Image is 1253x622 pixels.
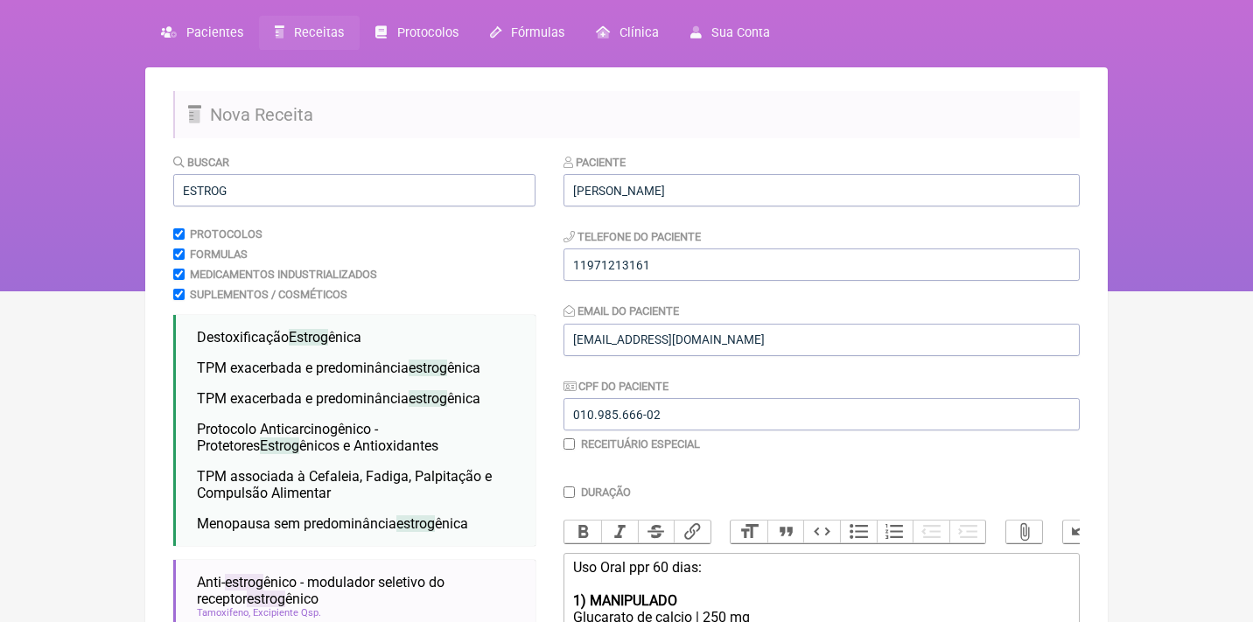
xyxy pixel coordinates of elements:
[913,521,949,543] button: Decrease Level
[173,91,1080,138] h2: Nova Receita
[877,521,913,543] button: Numbers
[197,421,438,454] span: Protocolo Anticarcinogênico - Protetores ênicos e Antioxidantes
[186,25,243,40] span: Pacientes
[247,591,285,607] span: estrog
[840,521,877,543] button: Bullets
[197,360,480,376] span: TPM exacerbada e predominância ênica
[197,515,468,532] span: Menopausa sem predominância ênica
[197,390,480,407] span: TPM exacerbada e predominância ênica
[1006,521,1043,543] button: Attach Files
[397,25,458,40] span: Protocolos
[294,25,344,40] span: Receitas
[190,268,377,281] label: Medicamentos Industrializados
[563,156,626,169] label: Paciente
[289,329,328,346] span: Estrog
[580,16,675,50] a: Clínica
[767,521,804,543] button: Quote
[173,156,229,169] label: Buscar
[581,437,700,451] label: Receituário Especial
[190,288,347,301] label: Suplementos / Cosméticos
[197,574,521,607] span: Anti- ênico - modulador seletivo do receptor ênico
[197,329,361,346] span: Destoxificação ênica
[1063,521,1100,543] button: Undo
[573,559,1070,592] div: Uso Oral ppr 60 dias:
[619,25,659,40] span: Clínica
[573,592,677,609] strong: 1) MANIPULADO
[731,521,767,543] button: Heading
[563,380,668,393] label: CPF do Paciente
[253,607,321,619] span: Excipiente Qsp
[225,574,263,591] span: estrog
[511,25,564,40] span: Fórmulas
[474,16,580,50] a: Fórmulas
[949,521,986,543] button: Increase Level
[197,607,250,619] span: Tamoxifeno
[601,521,638,543] button: Italic
[711,25,770,40] span: Sua Conta
[173,174,535,206] input: exemplo: emagrecimento, ansiedade
[674,521,710,543] button: Link
[675,16,786,50] a: Sua Conta
[803,521,840,543] button: Code
[259,16,360,50] a: Receitas
[260,437,299,454] span: Estrog
[360,16,473,50] a: Protocolos
[396,515,435,532] span: estrog
[563,304,679,318] label: Email do Paciente
[564,521,601,543] button: Bold
[190,248,248,261] label: Formulas
[197,468,492,501] span: TPM associada à Cefaleia, Fadiga, Palpitação e Compulsão Alimentar
[409,390,447,407] span: estrog
[145,16,259,50] a: Pacientes
[581,486,631,499] label: Duração
[190,227,262,241] label: Protocolos
[409,360,447,376] span: estrog
[563,230,701,243] label: Telefone do Paciente
[638,521,675,543] button: Strikethrough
